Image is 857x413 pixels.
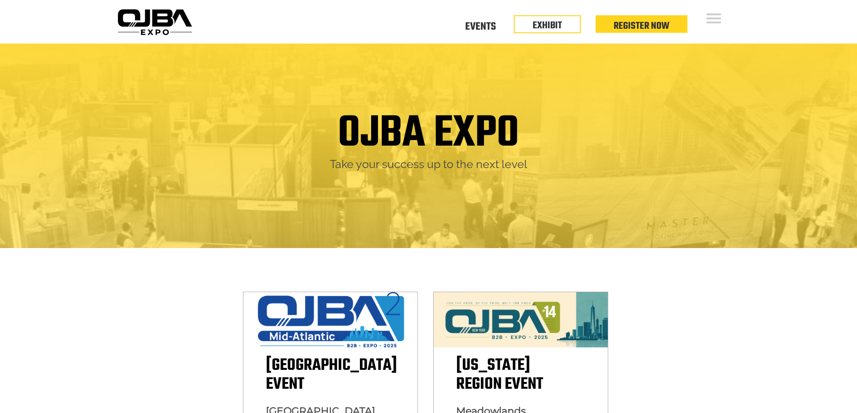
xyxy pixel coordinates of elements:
[338,111,519,157] h1: OJBA EXPO
[456,353,543,397] span: [US_STATE] Region Event
[121,157,737,172] h2: Take your success up to the next level
[614,18,669,34] a: Register Now
[266,353,397,397] span: [GEOGRAPHIC_DATA] Event
[533,18,562,33] a: EXHIBIT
